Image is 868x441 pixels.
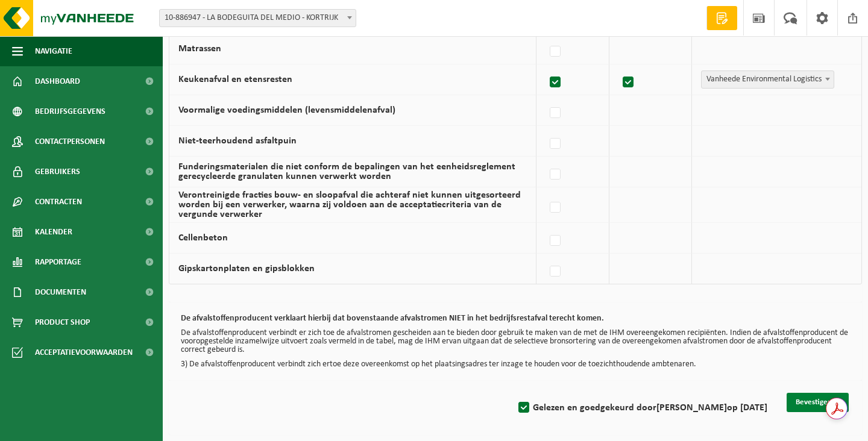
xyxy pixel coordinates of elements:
[181,360,850,369] p: 3) De afvalstoffenproducent verbindt zich ertoe deze overeenkomst op het plaatsingsadres ter inza...
[178,233,228,243] label: Cellenbeton
[35,96,105,127] span: Bedrijfsgegevens
[35,337,133,367] span: Acceptatievoorwaarden
[181,314,604,323] b: De afvalstoffenproducent verklaart hierbij dat bovenstaande afvalstromen NIET in het bedrijfsrest...
[35,217,72,247] span: Kalender
[35,187,82,217] span: Contracten
[787,393,849,412] button: Bevestigen
[178,75,292,84] label: Keukenafval en etensresten
[178,105,395,115] label: Voormalige voedingsmiddelen (levensmiddelenafval)
[178,162,515,181] label: Funderingsmaterialen die niet conform de bepalingen van het eenheidsreglement gerecycleerde granu...
[35,277,86,307] span: Documenten
[516,399,767,417] label: Gelezen en goedgekeurd door op [DATE]
[35,157,80,187] span: Gebruikers
[178,190,521,219] label: Verontreinigde fracties bouw- en sloopafval die achteraf niet kunnen uitgesorteerd worden bij een...
[159,9,356,27] span: 10-886947 - LA BODEGUITA DEL MEDIO - KORTRIJK
[35,247,81,277] span: Rapportage
[656,403,727,413] strong: [PERSON_NAME]
[35,307,90,337] span: Product Shop
[178,44,221,54] label: Matrassen
[35,36,72,66] span: Navigatie
[178,136,297,146] label: Niet-teerhoudend asfaltpuin
[160,10,356,27] span: 10-886947 - LA BODEGUITA DEL MEDIO - KORTRIJK
[178,264,315,274] label: Gipskartonplaten en gipsblokken
[181,329,850,354] p: De afvalstoffenproducent verbindt er zich toe de afvalstromen gescheiden aan te bieden door gebru...
[35,66,80,96] span: Dashboard
[701,70,834,89] span: Vanheede Environmental Logistics
[35,127,105,157] span: Contactpersonen
[702,71,834,88] span: Vanheede Environmental Logistics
